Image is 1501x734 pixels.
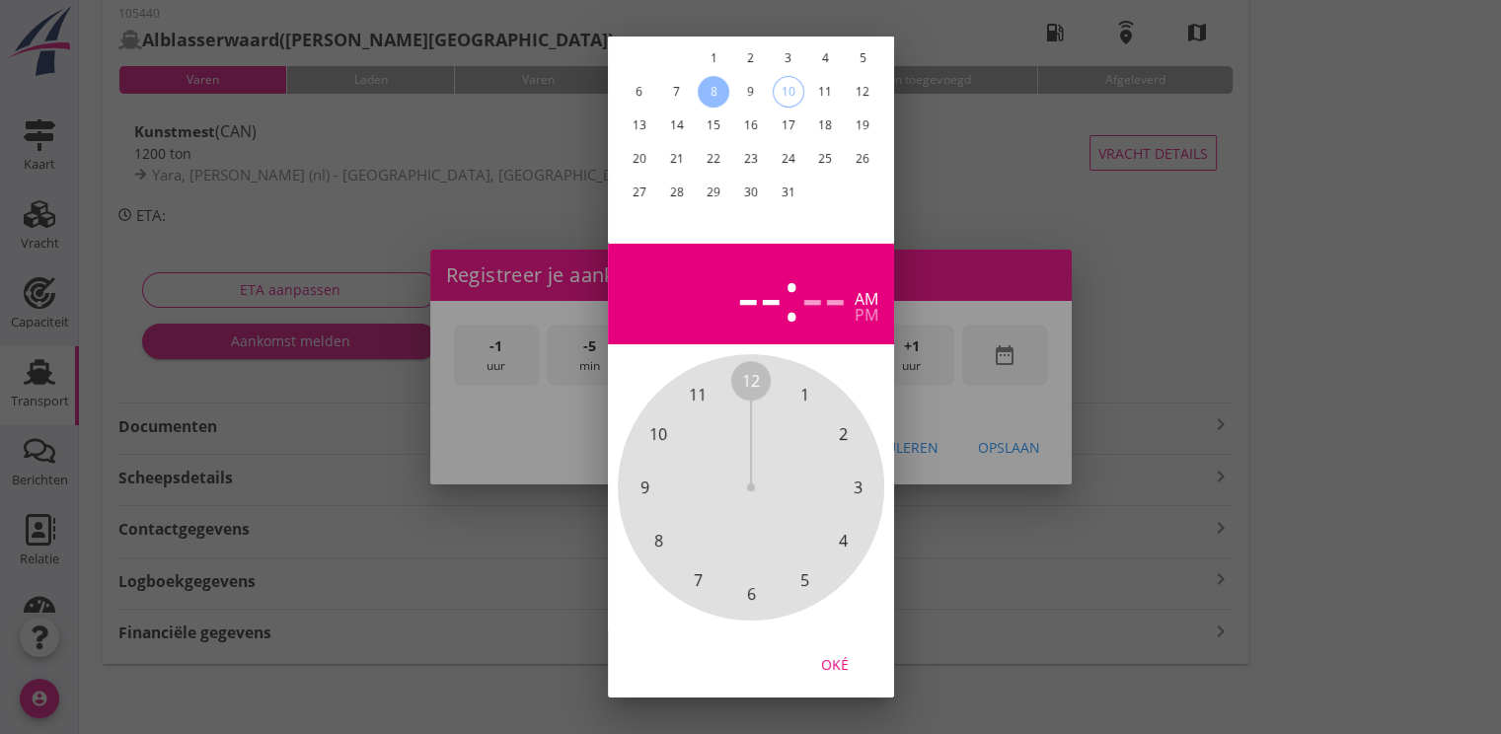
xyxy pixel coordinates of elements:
[772,143,803,175] button: 24
[855,307,878,323] div: pm
[853,476,862,499] span: 3
[734,177,766,208] button: 30
[698,42,729,74] button: 1
[809,143,841,175] button: 25
[772,42,803,74] button: 3
[791,646,878,682] button: Oké
[623,177,654,208] button: 27
[734,143,766,175] button: 23
[742,369,760,393] span: 12
[772,76,803,108] button: 10
[847,76,878,108] button: 12
[698,76,729,108] button: 8
[734,42,766,74] button: 2
[807,654,863,675] div: Oké
[801,259,847,329] div: --
[698,177,729,208] button: 29
[660,177,692,208] button: 28
[799,384,808,407] span: 1
[649,422,667,446] span: 10
[734,76,766,108] button: 9
[839,422,848,446] span: 2
[698,143,729,175] button: 22
[809,76,841,108] button: 11
[746,582,755,606] span: 6
[660,143,692,175] button: 21
[847,143,878,175] button: 26
[799,568,808,592] span: 5
[809,42,841,74] button: 4
[772,177,803,208] button: 31
[623,110,654,141] button: 13
[734,110,766,141] button: 16
[698,110,729,141] button: 15
[839,529,848,552] span: 4
[639,476,648,499] span: 9
[623,76,654,108] button: 6
[653,529,662,552] span: 8
[773,77,802,107] div: 10
[737,259,783,329] div: --
[847,42,878,74] button: 5
[660,76,692,108] button: 7
[847,110,878,141] button: 19
[783,259,801,329] span: :
[693,568,702,592] span: 7
[809,110,841,141] button: 18
[660,110,692,141] button: 14
[772,110,803,141] button: 17
[623,143,654,175] button: 20
[689,384,707,407] span: 11
[855,291,878,307] div: am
